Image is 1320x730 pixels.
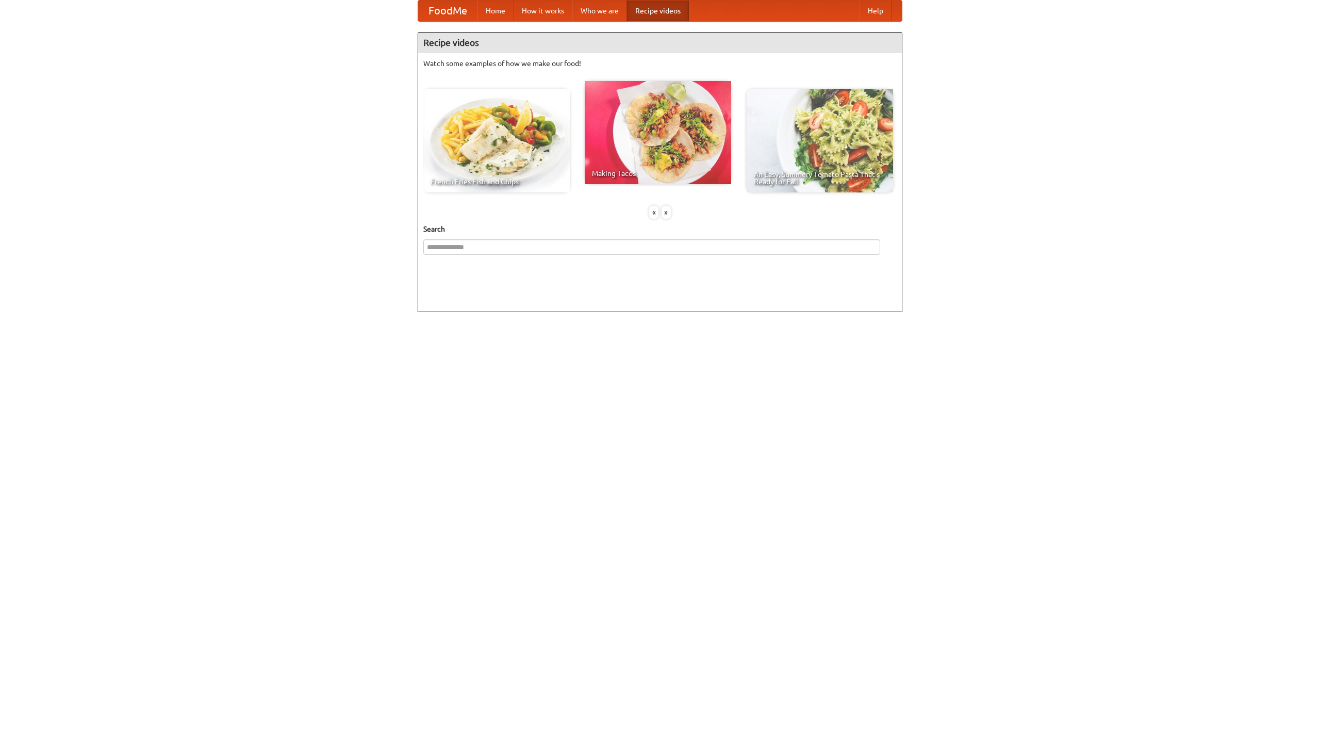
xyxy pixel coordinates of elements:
[423,224,897,234] h5: Search
[754,171,886,185] span: An Easy, Summery Tomato Pasta That's Ready for Fall
[418,1,477,21] a: FoodMe
[747,89,893,192] a: An Easy, Summery Tomato Pasta That's Ready for Fall
[514,1,572,21] a: How it works
[662,206,671,219] div: »
[860,1,892,21] a: Help
[418,33,902,53] h4: Recipe videos
[423,58,897,69] p: Watch some examples of how we make our food!
[649,206,658,219] div: «
[572,1,627,21] a: Who we are
[592,170,724,177] span: Making Tacos
[627,1,689,21] a: Recipe videos
[431,178,563,185] span: French Fries Fish and Chips
[477,1,514,21] a: Home
[423,89,570,192] a: French Fries Fish and Chips
[585,81,731,184] a: Making Tacos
